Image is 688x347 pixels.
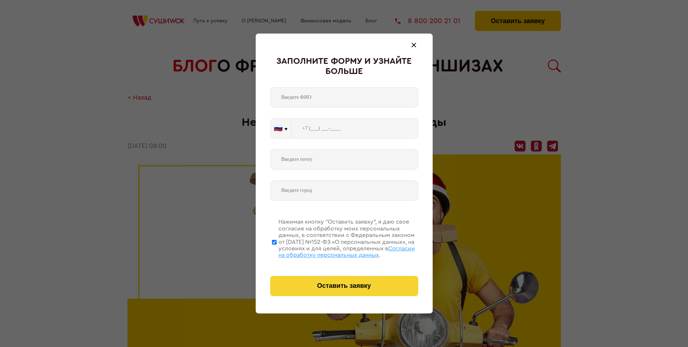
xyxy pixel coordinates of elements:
button: 🇷🇺 [271,119,291,138]
input: +7 (___) ___-____ [291,118,418,139]
div: Нажимая кнопку “Оставить заявку”, я даю свое согласие на обработку моих персональных данных, в со... [278,219,418,258]
button: Оставить заявку [270,276,418,296]
input: Введите город [270,180,418,201]
div: Заполните форму и узнайте больше [270,57,418,76]
input: Введите ФИО [270,87,418,107]
span: Согласии на обработку персональных данных [278,246,415,258]
input: Введите почту [270,149,418,170]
